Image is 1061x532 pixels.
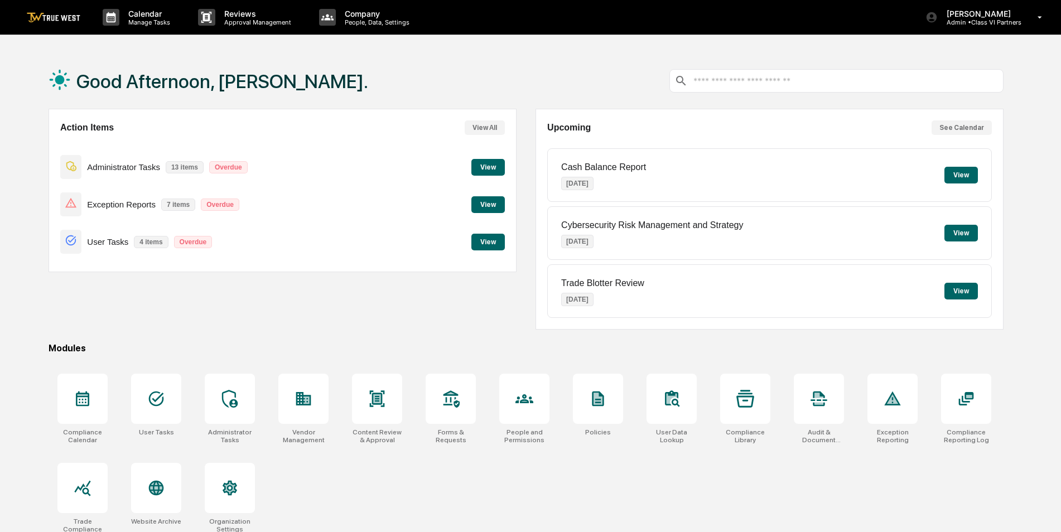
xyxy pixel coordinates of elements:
[465,120,505,135] button: View All
[76,70,368,93] h1: Good Afternoon, [PERSON_NAME].
[336,9,415,18] p: Company
[938,9,1021,18] p: [PERSON_NAME]
[119,18,176,26] p: Manage Tasks
[352,428,402,444] div: Content Review & Approval
[499,428,549,444] div: People and Permissions
[867,428,918,444] div: Exception Reporting
[209,161,248,173] p: Overdue
[426,428,476,444] div: Forms & Requests
[278,428,329,444] div: Vendor Management
[57,428,108,444] div: Compliance Calendar
[166,161,204,173] p: 13 items
[471,196,505,213] button: View
[174,236,213,248] p: Overdue
[932,120,992,135] button: See Calendar
[27,12,80,23] img: logo
[471,236,505,246] a: View
[944,225,978,241] button: View
[471,159,505,176] button: View
[215,9,297,18] p: Reviews
[87,162,160,172] p: Administrator Tasks
[794,428,844,444] div: Audit & Document Logs
[647,428,697,444] div: User Data Lookup
[561,177,594,190] p: [DATE]
[561,220,743,230] p: Cybersecurity Risk Management and Strategy
[471,234,505,250] button: View
[944,283,978,299] button: View
[561,235,594,248] p: [DATE]
[561,278,644,288] p: Trade Blotter Review
[944,167,978,183] button: View
[215,18,297,26] p: Approval Management
[941,428,991,444] div: Compliance Reporting Log
[87,237,128,246] p: User Tasks
[119,9,176,18] p: Calendar
[471,199,505,209] a: View
[60,123,114,133] h2: Action Items
[205,428,255,444] div: Administrator Tasks
[720,428,770,444] div: Compliance Library
[561,162,646,172] p: Cash Balance Report
[561,293,594,306] p: [DATE]
[201,199,239,211] p: Overdue
[938,18,1021,26] p: Admin • Class VI Partners
[131,518,181,525] div: Website Archive
[134,236,168,248] p: 4 items
[471,161,505,172] a: View
[161,199,195,211] p: 7 items
[547,123,591,133] h2: Upcoming
[139,428,174,436] div: User Tasks
[585,428,611,436] div: Policies
[49,343,1004,354] div: Modules
[336,18,415,26] p: People, Data, Settings
[87,200,156,209] p: Exception Reports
